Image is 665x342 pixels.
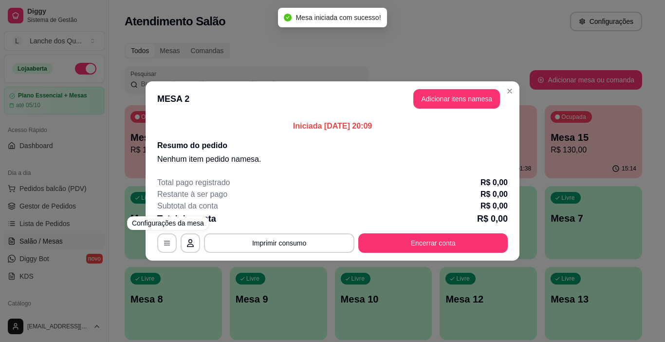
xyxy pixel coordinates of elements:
header: MESA 2 [146,81,519,116]
button: Adicionar itens namesa [413,89,500,109]
p: Total pago registrado [157,177,230,189]
p: R$ 0,00 [480,177,508,189]
p: Total da conta [157,212,216,226]
button: Encerrar conta [358,233,508,253]
p: Nenhum item pedido na mesa . [157,153,508,165]
button: Close [502,83,517,99]
div: Configurações da mesa [127,216,209,230]
p: Iniciada [DATE] 20:09 [157,120,508,132]
p: R$ 0,00 [477,212,508,226]
p: R$ 0,00 [480,189,508,200]
p: Restante à ser pago [157,189,227,200]
h2: Resumo do pedido [157,140,508,152]
button: Imprimir consumo [204,233,354,253]
span: Mesa iniciada com sucesso! [296,14,381,21]
p: Subtotal da conta [157,200,218,212]
p: R$ 0,00 [480,200,508,212]
span: check-circle [284,14,292,21]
